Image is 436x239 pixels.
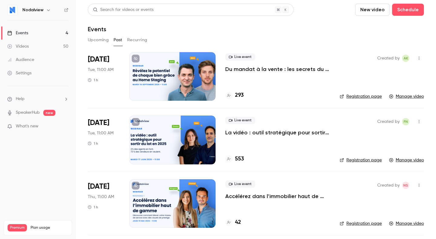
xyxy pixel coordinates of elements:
a: Registration page [340,93,382,99]
div: Videos [7,43,29,49]
span: Live event [225,180,255,188]
img: Nodalview [8,5,17,15]
li: help-dropdown-opener [7,96,68,102]
span: new [43,110,55,116]
a: Accélérez dans l’immobilier haut de gamme [225,193,330,200]
a: Manage video [389,220,424,227]
a: Manage video [389,157,424,163]
h6: Nodalview [22,7,44,13]
span: Nodalview SA/NV [402,182,409,189]
a: Registration page [340,157,382,163]
span: [DATE] [88,118,109,128]
button: Past [114,35,122,45]
span: FN [404,118,408,125]
span: Tue, 11:00 AM [88,130,114,136]
button: Recurring [127,35,147,45]
span: [DATE] [88,55,109,64]
span: Alexandre Kinapenne [402,55,409,62]
button: New video [355,4,390,16]
div: May 15 Thu, 11:00 AM (Europe/Brussels) [88,179,120,228]
span: What's new [16,123,38,130]
span: Created by [377,55,400,62]
span: Francesca Napoli [402,118,409,125]
span: Plan usage [31,225,68,230]
iframe: Noticeable Trigger [61,124,68,129]
a: La vidéo : outil stratégique pour sortir du lot en 2025 [225,129,330,136]
div: Events [7,30,28,36]
span: Created by [377,118,400,125]
h4: 553 [235,155,244,163]
span: Created by [377,182,400,189]
div: Settings [7,70,31,76]
a: SpeakerHub [16,109,40,116]
span: [DATE] [88,182,109,191]
div: Audience [7,57,34,63]
span: AK [404,55,408,62]
button: Schedule [392,4,424,16]
a: Du mandat à la vente : les secrets du home staging virtuel pour déclencher le coup de cœur [225,66,330,73]
span: Tue, 11:00 AM [88,67,114,73]
span: Premium [8,224,27,231]
span: Live event [225,117,255,124]
span: Thu, 11:00 AM [88,194,114,200]
h4: 42 [235,218,241,227]
button: Upcoming [88,35,109,45]
a: Manage video [389,93,424,99]
span: Help [16,96,25,102]
a: 293 [225,91,244,99]
a: Registration page [340,220,382,227]
h1: Events [88,25,106,33]
div: Jun 17 Tue, 11:00 AM (Europe/Brussels) [88,116,120,164]
h4: 293 [235,91,244,99]
span: NS [403,182,408,189]
div: Sep 16 Tue, 11:00 AM (Europe/Brussels) [88,52,120,101]
span: Live event [225,53,255,61]
div: 1 h [88,205,98,210]
div: Search for videos or events [93,7,154,13]
div: 1 h [88,141,98,146]
a: 42 [225,218,241,227]
div: 1 h [88,78,98,82]
a: 553 [225,155,244,163]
